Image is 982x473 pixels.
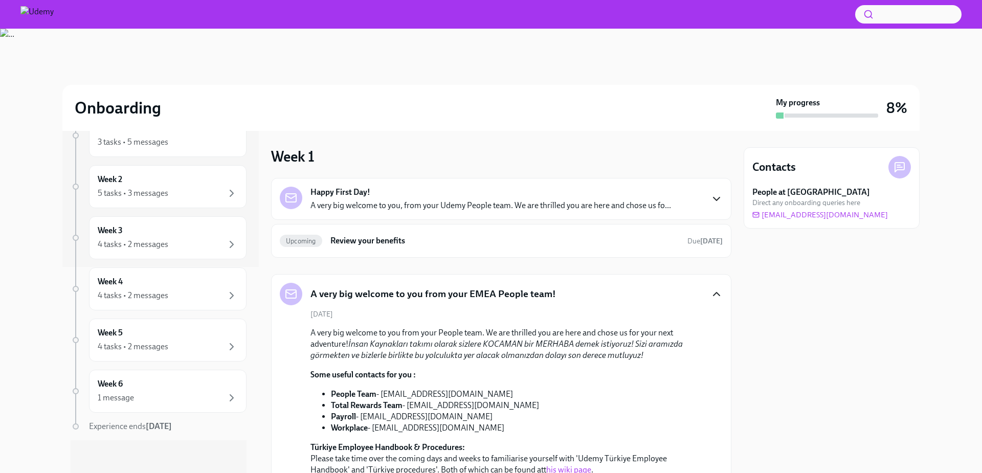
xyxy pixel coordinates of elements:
strong: Türkiye Employee Handbook & Procedures: [310,442,465,452]
span: Due [687,237,723,245]
h5: A very big welcome to you from your EMEA People team! [310,287,556,301]
h2: Onboarding [75,98,161,118]
li: - [EMAIL_ADDRESS][DOMAIN_NAME] [331,400,706,411]
li: - [EMAIL_ADDRESS][DOMAIN_NAME] [331,411,706,422]
a: Week 34 tasks • 2 messages [71,216,247,259]
strong: Payroll [331,412,356,421]
div: 1 message [98,392,134,403]
strong: [DATE] [146,421,172,431]
li: - [EMAIL_ADDRESS][DOMAIN_NAME] [331,422,706,434]
h6: Week 4 [98,276,123,287]
div: 4 tasks • 2 messages [98,239,168,250]
h6: Week 3 [98,225,123,236]
strong: People Team [331,389,376,399]
em: İnsan Kaynakları takımı olarak sizlere KOCAMAN bir MERHABA demek istiyoruz! Sizi aramızda görmekt... [310,339,683,360]
p: A very big welcome to you, from your Udemy People team. We are thrilled you are here and chose us... [310,200,671,211]
h6: Week 5 [98,327,123,339]
span: [DATE] [310,309,333,319]
li: - [EMAIL_ADDRESS][DOMAIN_NAME] [331,389,706,400]
h6: Review your benefits [330,235,679,246]
a: [EMAIL_ADDRESS][DOMAIN_NAME] [752,210,888,220]
h6: Week 6 [98,378,123,390]
strong: Workplace [331,423,368,433]
p: A very big welcome to you from your People team. We are thrilled you are here and chose us for yo... [310,327,706,361]
strong: Happy First Day! [310,187,370,198]
span: Experience ends [89,421,172,431]
div: 4 tasks • 2 messages [98,341,168,352]
span: Upcoming [280,237,322,245]
div: 3 tasks • 5 messages [98,137,168,148]
h4: Contacts [752,160,796,175]
a: Week 13 tasks • 5 messages [71,114,247,157]
div: 5 tasks • 3 messages [98,188,168,199]
a: Week 61 message [71,370,247,413]
a: Week 44 tasks • 2 messages [71,267,247,310]
strong: Total Rewards Team [331,400,403,410]
a: Week 54 tasks • 2 messages [71,319,247,362]
div: 4 tasks • 2 messages [98,290,168,301]
h3: 8% [886,99,907,117]
strong: Some useful contacts for you : [310,370,416,379]
h3: Week 1 [271,147,315,166]
strong: People at [GEOGRAPHIC_DATA] [752,187,870,198]
a: Week 25 tasks • 3 messages [71,165,247,208]
strong: [DATE] [700,237,723,245]
a: UpcomingReview your benefitsDue[DATE] [280,233,723,249]
img: Udemy [20,6,54,22]
h6: Week 2 [98,174,122,185]
span: Direct any onboarding queries here [752,198,860,208]
strong: My progress [776,97,820,108]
